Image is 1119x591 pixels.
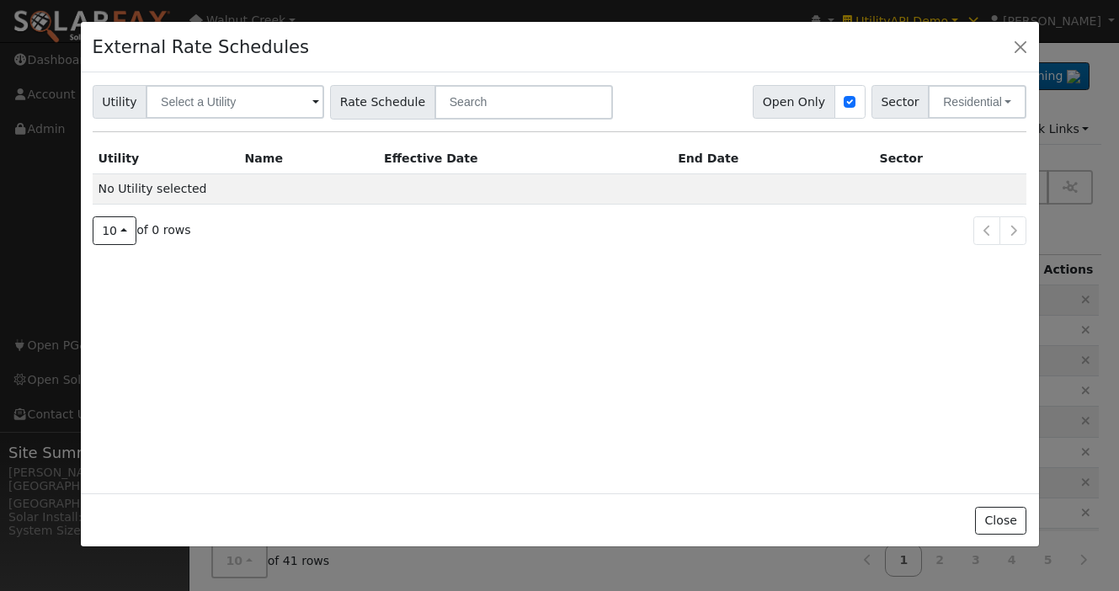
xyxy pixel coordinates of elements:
input: Search [434,85,613,120]
span: Rate Schedule [330,85,435,120]
div: of 0 rows [93,216,191,245]
span: 10 [102,224,117,237]
th: Name [239,144,379,174]
th: Effective Date [378,144,672,174]
h4: External Rate Schedules [93,34,309,61]
th: End Date [672,144,873,174]
input: Select a Utility [146,85,324,119]
span: Sector [871,85,929,119]
button: 10 [93,216,137,245]
span: Open Only [753,85,834,119]
th: Sector [874,144,1027,174]
td: No Utility selected [93,173,1027,204]
button: Close [975,507,1026,535]
span: Utility [93,85,147,119]
th: Utility [93,144,239,174]
button: Residential [928,85,1026,119]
